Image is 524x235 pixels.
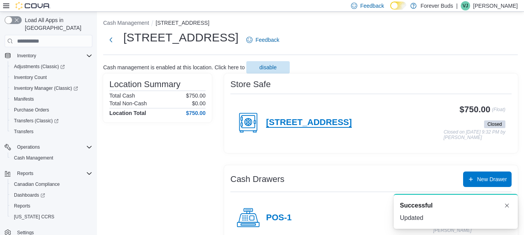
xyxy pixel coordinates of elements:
button: Operations [14,142,43,152]
button: New Drawer [463,172,512,187]
button: Manifests [8,94,95,105]
p: Closed on [DATE] 9:32 PM by [PERSON_NAME] [444,130,505,140]
p: $0.00 [192,100,206,106]
a: Transfers (Classic) [11,116,62,125]
input: Dark Mode [390,2,406,10]
span: Inventory Manager (Classic) [11,84,92,93]
span: Washington CCRS [11,212,92,221]
button: Canadian Compliance [8,179,95,190]
span: Inventory Count [14,74,47,81]
a: Inventory Count [11,73,50,82]
a: Reports [11,201,33,211]
span: Dashboards [14,192,45,198]
a: Adjustments (Classic) [8,61,95,72]
span: Dashboards [11,190,92,200]
button: Dismiss toast [502,201,512,210]
span: Transfers (Classic) [14,118,59,124]
p: Forever Buds [420,1,453,10]
button: Inventory [2,50,95,61]
button: Reports [2,168,95,179]
p: | [456,1,458,10]
button: Inventory Count [8,72,95,83]
h3: $750.00 [460,105,490,114]
p: (Float) [492,105,505,119]
nav: An example of EuiBreadcrumbs [103,19,518,28]
span: Reports [17,170,33,177]
button: Reports [8,201,95,211]
span: Transfers [14,129,33,135]
span: Transfers (Classic) [11,116,92,125]
a: Purchase Orders [11,105,52,115]
span: Canadian Compliance [14,181,60,187]
a: Dashboards [8,190,95,201]
button: Operations [2,142,95,153]
a: Canadian Compliance [11,180,63,189]
span: Manifests [14,96,34,102]
button: Reports [14,169,36,178]
a: [US_STATE] CCRS [11,212,57,221]
span: Inventory [14,51,92,60]
a: Inventory Manager (Classic) [11,84,81,93]
p: Cash management is enabled at this location. Click here to [103,64,245,70]
button: Cash Management [8,153,95,163]
span: [US_STATE] CCRS [14,214,54,220]
span: Closed [488,121,502,128]
span: New Drawer [477,175,507,183]
span: Operations [17,144,40,150]
h4: Location Total [109,110,146,116]
a: Feedback [243,32,282,48]
span: Inventory Count [11,73,92,82]
span: Manifests [11,94,92,104]
span: Canadian Compliance [11,180,92,189]
div: Notification [400,201,512,210]
div: Vish Joshi [461,1,470,10]
span: Adjustments (Classic) [11,62,92,71]
button: Inventory [14,51,39,60]
button: Cash Management [103,20,149,26]
a: Transfers [11,127,36,136]
a: Cash Management [11,153,56,163]
span: VJ [463,1,468,10]
button: Purchase Orders [8,105,95,115]
h3: Store Safe [230,80,271,89]
a: Adjustments (Classic) [11,62,68,71]
a: Transfers (Classic) [8,115,95,126]
span: Cash Management [14,155,53,161]
h1: [STREET_ADDRESS] [123,30,239,45]
span: disable [259,63,277,71]
button: Transfers [8,126,95,137]
h4: [STREET_ADDRESS] [266,118,352,128]
span: Inventory [17,53,36,59]
button: [STREET_ADDRESS] [156,20,209,26]
span: Reports [14,203,30,209]
span: Adjustments (Classic) [14,63,65,70]
span: Load All Apps in [GEOGRAPHIC_DATA] [22,16,92,32]
h3: Cash Drawers [230,175,284,184]
span: Feedback [360,2,384,10]
h6: Total Cash [109,93,135,99]
span: Purchase Orders [11,105,92,115]
a: Dashboards [11,190,48,200]
span: Reports [14,169,92,178]
span: Feedback [256,36,279,44]
h4: POS-1 [266,213,292,223]
a: Inventory Manager (Classic) [8,83,95,94]
img: Cova [16,2,50,10]
button: disable [246,61,290,74]
span: Cash Management [11,153,92,163]
p: $750.00 [186,93,206,99]
span: Inventory Manager (Classic) [14,85,78,91]
span: Operations [14,142,92,152]
div: Updated [400,213,512,223]
h4: $750.00 [186,110,206,116]
span: Closed [484,120,505,128]
p: [PERSON_NAME] [473,1,518,10]
h6: Total Non-Cash [109,100,147,106]
button: Next [103,32,119,48]
h3: Location Summary [109,80,180,89]
span: Purchase Orders [14,107,49,113]
a: Manifests [11,94,37,104]
span: Reports [11,201,92,211]
span: Successful [400,201,432,210]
